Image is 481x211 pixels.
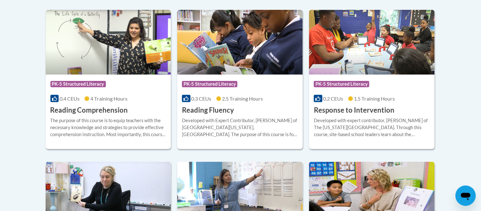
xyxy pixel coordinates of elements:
[50,105,128,115] h3: Reading Comprehension
[177,10,303,149] a: Course LogoPK-5 Structured Literacy0.3 CEUs2.5 Training Hours Reading FluencyDeveloped with Exper...
[314,81,369,87] span: PK-5 Structured Literacy
[309,10,435,75] img: Course Logo
[354,96,395,102] span: 1.5 Training Hours
[309,10,435,149] a: Course LogoPK-5 Structured Literacy0.2 CEUs1.5 Training Hours Response to InterventionDeveloped w...
[456,186,476,206] iframe: Button to launch messaging window
[314,117,430,138] div: Developed with expert contributor, [PERSON_NAME] of The [US_STATE][GEOGRAPHIC_DATA]. Through this...
[177,10,303,75] img: Course Logo
[182,117,298,138] div: Developed with Expert Contributor, [PERSON_NAME] of [GEOGRAPHIC_DATA][US_STATE], [GEOGRAPHIC_DATA...
[50,117,166,138] div: The purpose of this course is to equip teachers with the necessary knowledge and strategies to pr...
[222,96,263,102] span: 2.5 Training Hours
[192,96,211,102] span: 0.3 CEUs
[323,96,343,102] span: 0.2 CEUs
[46,10,171,149] a: Course LogoPK-5 Structured Literacy0.4 CEUs4 Training Hours Reading ComprehensionThe purpose of t...
[182,105,234,115] h3: Reading Fluency
[60,96,80,102] span: 0.4 CEUs
[50,81,106,87] span: PK-5 Structured Literacy
[182,81,237,87] span: PK-5 Structured Literacy
[90,96,127,102] span: 4 Training Hours
[46,10,171,75] img: Course Logo
[314,105,394,115] h3: Response to Intervention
